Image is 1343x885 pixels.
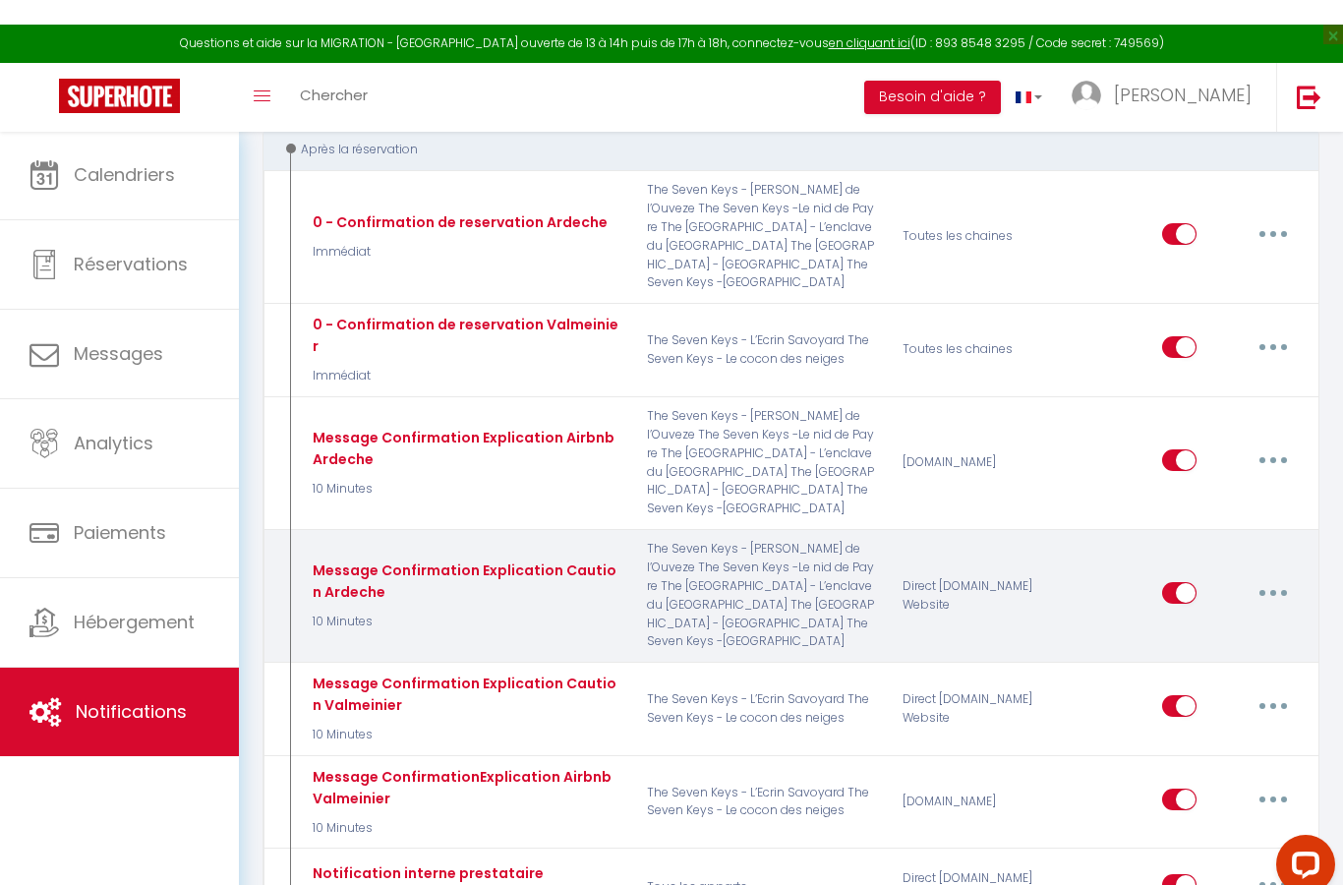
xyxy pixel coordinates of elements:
[889,515,1059,626] div: Direct [DOMAIN_NAME] Website
[889,383,1059,494] div: [DOMAIN_NAME]
[308,187,608,208] div: 0 - Confirmation de reservation Ardeche
[889,741,1059,813] div: [DOMAIN_NAME]
[634,515,889,626] p: The Seven Keys - [PERSON_NAME] de l’Ouveze The Seven Keys -Le nid de Payre The [GEOGRAPHIC_DATA] ...
[308,701,621,720] p: 10 Minutes
[308,648,621,691] div: Message Confirmation Explication Caution Valmeinier
[308,535,621,578] div: Message Confirmation Explication Caution Ardeche
[889,289,1059,361] div: Toutes les chaines
[281,116,1281,135] div: Après la réservation
[308,741,621,785] div: Message ConfirmationExplication Airbnb Valmeinier
[308,218,608,237] p: Immédiat
[308,455,621,474] p: 10 Minutes
[634,289,889,361] p: The Seven Keys - L’Ecrin Savoyard The Seven Keys - Le cocon des neiges
[74,138,175,162] span: Calendriers
[634,383,889,494] p: The Seven Keys - [PERSON_NAME] de l’Ouveze The Seven Keys -Le nid de Payre The [GEOGRAPHIC_DATA] ...
[74,227,188,252] span: Réservations
[889,648,1059,720] div: Direct [DOMAIN_NAME] Website
[308,289,621,332] div: 0 - Confirmation de reservation Valmeinier
[74,317,163,341] span: Messages
[829,10,910,27] a: en cliquant ici
[285,38,382,107] a: Chercher
[74,496,166,520] span: Paiements
[634,741,889,813] p: The Seven Keys - L’Ecrin Savoyard The Seven Keys - Le cocon des neiges
[74,406,153,431] span: Analytics
[308,838,544,859] div: Notification interne prestataire
[76,675,187,699] span: Notifications
[634,156,889,267] p: The Seven Keys - [PERSON_NAME] de l’Ouveze The Seven Keys -Le nid de Payre The [GEOGRAPHIC_DATA] ...
[308,342,621,361] p: Immédiat
[74,585,195,610] span: Hébergement
[308,795,621,813] p: 10 Minutes
[308,402,621,445] div: Message Confirmation Explication Airbnb Ardeche
[1260,802,1343,885] iframe: LiveChat chat widget
[1114,58,1252,83] span: [PERSON_NAME]
[308,588,621,607] p: 10 Minutes
[634,648,889,720] p: The Seven Keys - L’Ecrin Savoyard The Seven Keys - Le cocon des neiges
[59,54,180,88] img: Super Booking
[889,156,1059,267] div: Toutes les chaines
[1297,60,1321,85] img: logout
[864,56,1001,89] button: Besoin d'aide ?
[1072,56,1101,86] img: ...
[1057,38,1276,107] a: ... [PERSON_NAME]
[300,60,368,81] span: Chercher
